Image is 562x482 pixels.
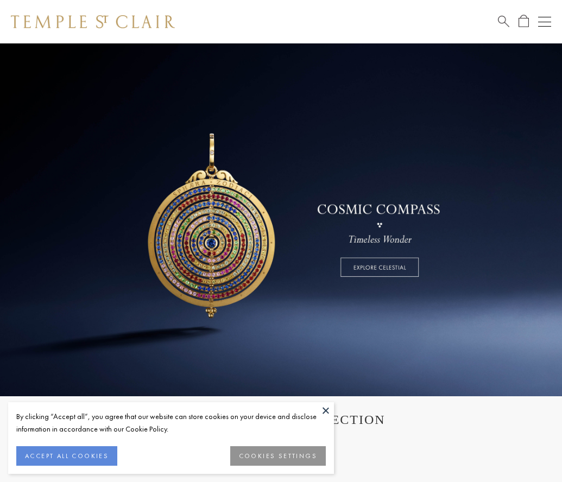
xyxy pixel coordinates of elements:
button: ACCEPT ALL COOKIES [16,446,117,466]
img: Temple St. Clair [11,15,175,28]
button: COOKIES SETTINGS [230,446,326,466]
a: Open Shopping Bag [519,15,529,28]
a: Search [498,15,509,28]
button: Open navigation [538,15,551,28]
div: By clicking “Accept all”, you agree that our website can store cookies on your device and disclos... [16,410,326,435]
